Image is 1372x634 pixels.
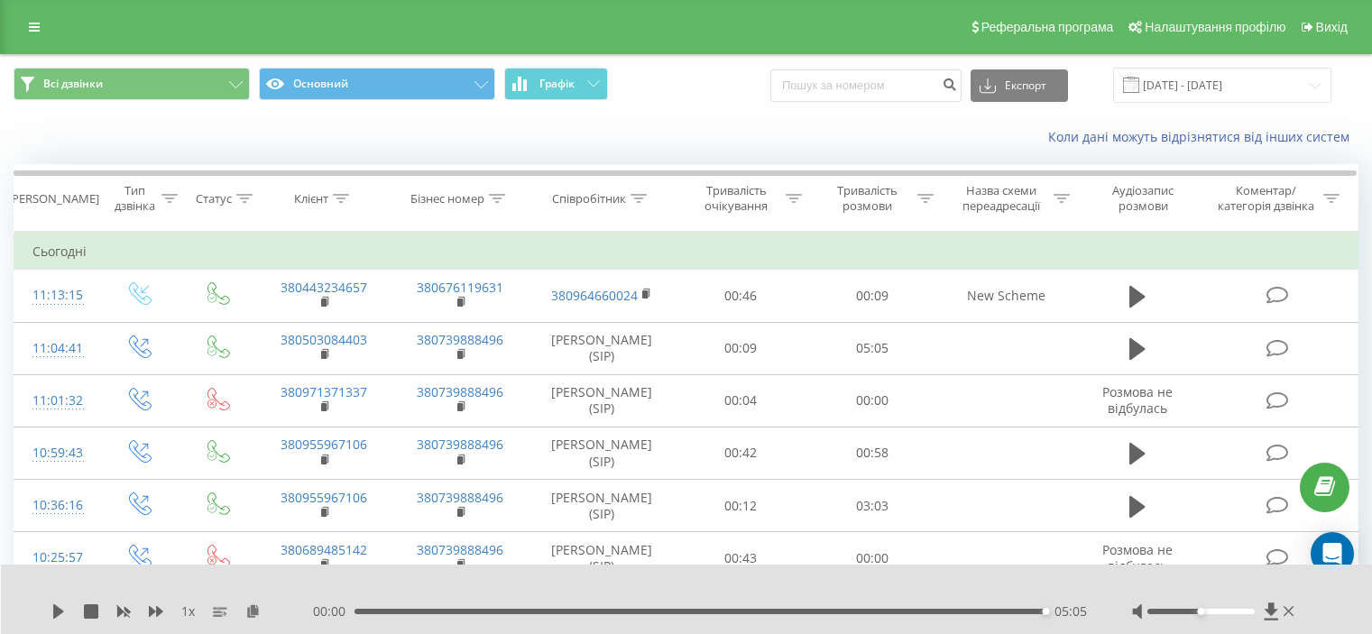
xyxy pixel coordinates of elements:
[1145,20,1285,34] span: Налаштування профілю
[32,540,80,575] div: 10:25:57
[281,279,367,296] a: 380443234657
[1043,608,1050,615] div: Accessibility label
[529,374,676,427] td: [PERSON_NAME] (SIP)
[937,270,1073,322] td: New Scheme
[676,427,806,479] td: 00:42
[43,77,103,91] span: Всі дзвінки
[313,602,355,620] span: 00:00
[529,322,676,374] td: [PERSON_NAME] (SIP)
[539,78,575,90] span: Графік
[281,331,367,348] a: 380503084403
[1197,608,1204,615] div: Accessibility label
[954,183,1049,214] div: Назва схеми переадресації
[806,270,937,322] td: 00:09
[676,480,806,532] td: 00:12
[971,69,1068,102] button: Експорт
[676,532,806,584] td: 00:43
[32,331,80,366] div: 11:04:41
[417,331,503,348] a: 380739888496
[417,489,503,506] a: 380739888496
[32,488,80,523] div: 10:36:16
[281,541,367,558] a: 380689485142
[551,287,638,304] a: 380964660024
[281,489,367,506] a: 380955967106
[529,427,676,479] td: [PERSON_NAME] (SIP)
[1102,541,1173,574] span: Розмова не відбулась
[1102,383,1173,417] span: Розмова не відбулась
[692,183,782,214] div: Тривалість очікування
[529,532,676,584] td: [PERSON_NAME] (SIP)
[806,427,937,479] td: 00:58
[181,602,195,620] span: 1 x
[196,191,232,207] div: Статус
[981,20,1114,34] span: Реферальна програма
[823,183,913,214] div: Тривалість розмови
[8,191,99,207] div: [PERSON_NAME]
[806,532,937,584] td: 00:00
[529,480,676,532] td: [PERSON_NAME] (SIP)
[417,279,503,296] a: 380676119631
[676,374,806,427] td: 00:04
[676,270,806,322] td: 00:46
[1054,602,1087,620] span: 05:05
[806,480,937,532] td: 03:03
[114,183,156,214] div: Тип дзвінка
[417,383,503,400] a: 380739888496
[504,68,608,100] button: Графік
[32,436,80,471] div: 10:59:43
[1091,183,1196,214] div: Аудіозапис розмови
[1213,183,1319,214] div: Коментар/категорія дзвінка
[1048,128,1358,145] a: Коли дані можуть відрізнятися вiд інших систем
[32,278,80,313] div: 11:13:15
[1316,20,1348,34] span: Вихід
[676,322,806,374] td: 00:09
[552,191,626,207] div: Співробітник
[806,322,937,374] td: 05:05
[806,374,937,427] td: 00:00
[32,383,80,418] div: 11:01:32
[1311,532,1354,575] div: Open Intercom Messenger
[281,436,367,453] a: 380955967106
[14,68,250,100] button: Всі дзвінки
[770,69,962,102] input: Пошук за номером
[417,436,503,453] a: 380739888496
[417,541,503,558] a: 380739888496
[14,234,1358,270] td: Сьогодні
[410,191,484,207] div: Бізнес номер
[294,191,328,207] div: Клієнт
[259,68,495,100] button: Основний
[281,383,367,400] a: 380971371337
